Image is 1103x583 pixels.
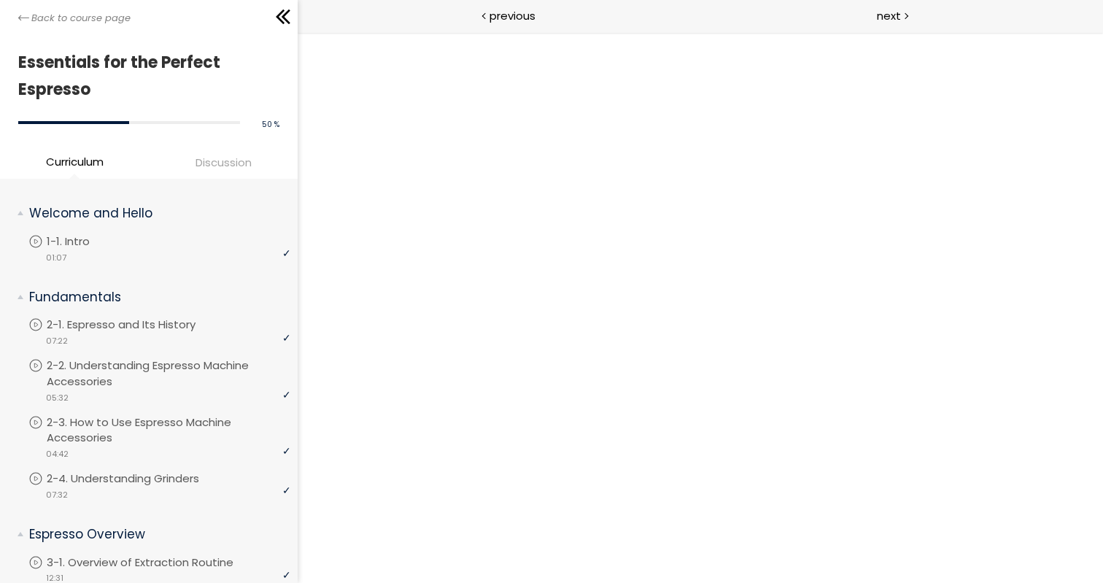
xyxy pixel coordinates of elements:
span: 07:22 [46,335,68,347]
span: 07:32 [46,489,68,501]
p: 2-3. How to Use Espresso Machine Accessories [47,414,290,447]
p: Espresso Overview [29,525,279,544]
span: 05:32 [46,392,69,404]
span: 01:07 [46,252,66,264]
span: previous [489,7,535,24]
h1: Essentials for the Perfect Espresso [18,49,272,104]
span: 50 % [262,119,279,130]
iframe: To enrich screen reader interactions, please activate Accessibility in Grammarly extension settings [298,32,1103,583]
span: Discussion [196,154,252,171]
span: 04:42 [46,448,69,460]
p: Welcome and Hello [29,204,279,223]
span: next [877,7,901,24]
p: 2-1. Espresso and Its History [47,317,225,333]
p: 3-1. Overview of Extraction Routine [47,555,263,571]
p: 2-4. Understanding Grinders [47,471,228,487]
span: Back to course page [31,11,131,26]
a: Back to course page [18,11,131,26]
p: Fundamentals [29,288,279,306]
p: 1-1. Intro [47,233,119,250]
p: 2-2. Understanding Espresso Machine Accessories [47,358,290,390]
span: Curriculum [46,153,104,170]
